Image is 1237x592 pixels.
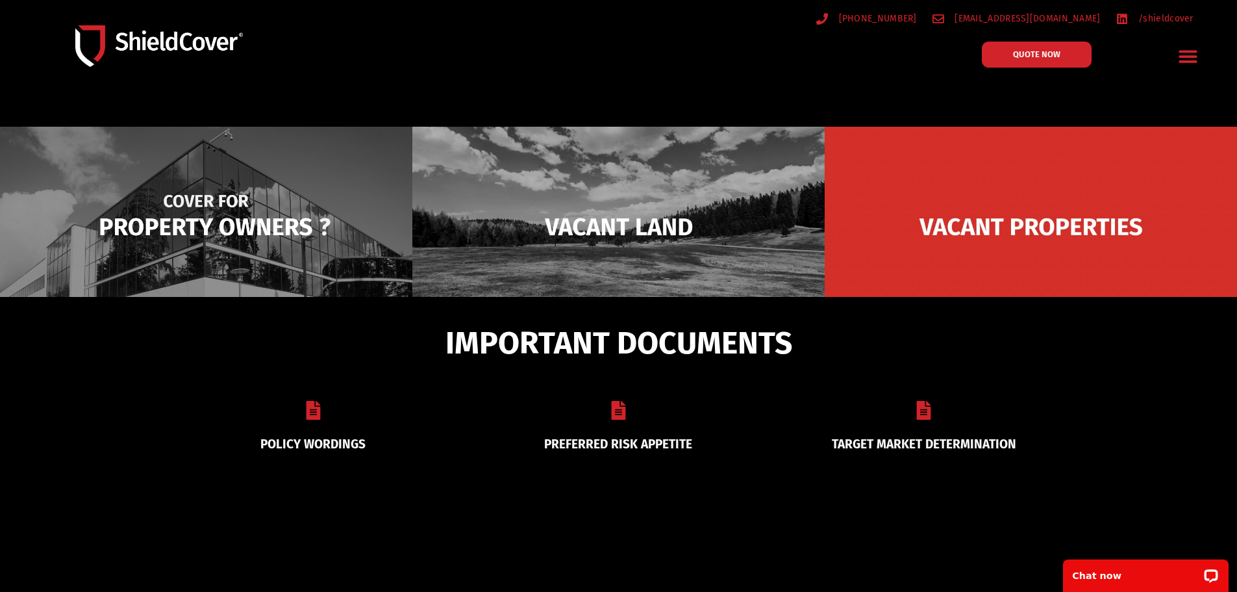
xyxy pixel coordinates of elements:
[932,10,1101,27] a: [EMAIL_ADDRESS][DOMAIN_NAME]
[816,10,917,27] a: [PHONE_NUMBER]
[75,25,243,66] img: Shield-Cover-Underwriting-Australia-logo-full
[832,437,1016,452] a: TARGET MARKET DETERMINATION
[836,10,917,27] span: [PHONE_NUMBER]
[1173,41,1204,71] div: Menu Toggle
[1055,551,1237,592] iframe: LiveChat chat widget
[1013,50,1060,58] span: QUOTE NOW
[1116,10,1193,27] a: /shieldcover
[445,331,792,355] span: IMPORTANT DOCUMENTS
[1135,10,1193,27] span: /shieldcover
[951,10,1100,27] span: [EMAIL_ADDRESS][DOMAIN_NAME]
[544,437,692,452] a: PREFERRED RISK APPETITE
[982,42,1092,68] a: QUOTE NOW
[412,127,825,327] img: Vacant Land liability cover
[260,437,366,452] a: POLICY WORDINGS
